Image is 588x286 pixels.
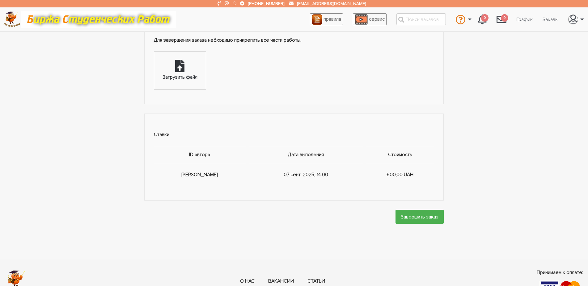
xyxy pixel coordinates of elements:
a: сервис [353,13,387,25]
img: motto-12e01f5a76059d5f6a28199ef077b1f78e012cfde436ab5cf1d4517935686d32.gif [21,11,176,28]
input: Завершить заказ [396,210,444,224]
td: 07 сент. 2025, 14:00 [247,163,364,186]
td: Ставки [154,123,434,146]
input: Поиск заказов [396,13,446,25]
th: Дата выполения [247,146,364,163]
th: ID автора [154,146,247,163]
span: Принимаем к оплате: [537,269,583,276]
span: правила [324,16,341,22]
a: 0 [492,11,511,28]
a: [EMAIL_ADDRESS][DOMAIN_NAME] [297,1,366,6]
a: правила [310,13,343,25]
img: logo-c4363faeb99b52c628a42810ed6dfb4293a56d4e4775eb116515dfe7f33672af.png [3,11,20,27]
span: сервис [369,16,385,22]
a: График [511,14,538,25]
img: agreement_icon-feca34a61ba7f3d1581b08bc946b2ec1ccb426f67415f344566775c155b7f62c.png [312,14,322,25]
img: play_icon-49f7f135c9dc9a03216cfdbccbe1e3994649169d890fb554cedf0eac35a01ba8.png [355,14,368,25]
a: 0 [473,11,492,28]
span: 0 [481,14,489,22]
th: Стоимость [364,146,434,163]
span: 0 [501,14,508,22]
div: Загрузить файл [163,73,197,81]
a: [PHONE_NUMBER] [248,1,284,6]
a: Статьи [307,278,325,285]
a: О нас [240,278,255,285]
a: Вакансии [268,278,294,285]
p: Для завершения заказа небходимо прикрепить все части работы. [154,36,434,44]
a: Заказы [538,14,563,25]
td: [PERSON_NAME] [154,163,247,186]
td: 600,00 UAH [364,163,434,186]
